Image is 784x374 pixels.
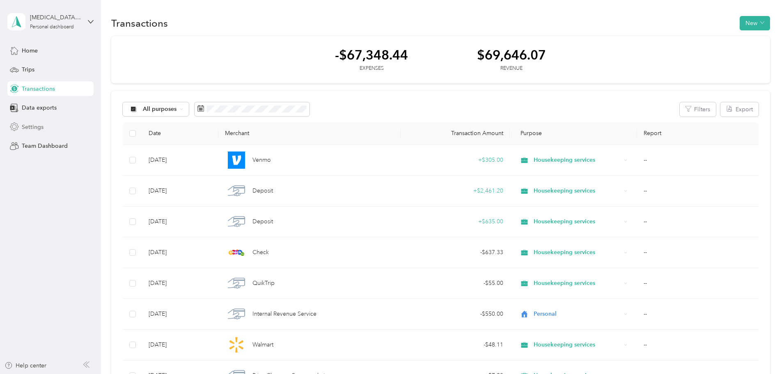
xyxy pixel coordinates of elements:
[22,85,55,93] span: Transactions
[637,145,759,176] td: --
[30,25,74,30] div: Personal dashboard
[228,275,245,292] img: QuikTrip
[143,106,177,112] span: All purposes
[335,48,408,62] div: -$67,348.44
[740,16,770,30] button: New
[534,217,621,226] span: Housekeeping services
[228,182,245,200] img: Deposit
[30,13,81,22] div: [MEDICAL_DATA][PERSON_NAME]
[407,340,503,349] div: - $48.11
[218,122,400,145] th: Merchant
[407,279,503,288] div: - $55.00
[228,213,245,230] img: Deposit
[477,48,546,62] div: $69,646.07
[637,207,759,237] td: --
[228,305,245,323] img: Internal Revenue Service
[407,217,503,226] div: + $635.00
[637,268,759,299] td: --
[407,156,503,165] div: + $305.00
[252,217,273,226] span: Deposit
[142,268,218,299] td: [DATE]
[534,279,621,288] span: Housekeeping services
[22,142,68,150] span: Team Dashboard
[637,176,759,207] td: --
[477,65,546,72] div: Revenue
[142,176,218,207] td: [DATE]
[407,186,503,195] div: + $2,461.20
[637,122,759,145] th: Report
[252,186,273,195] span: Deposit
[142,207,218,237] td: [DATE]
[142,299,218,330] td: [DATE]
[22,46,38,55] span: Home
[5,361,46,370] button: Help center
[252,310,316,319] span: Internal Revenue Service
[534,248,621,257] span: Housekeeping services
[534,310,621,319] span: Personal
[228,336,245,353] img: Walmart
[252,156,271,165] span: Venmo
[720,102,759,117] button: Export
[22,103,57,112] span: Data exports
[228,244,245,261] img: Check
[738,328,784,374] iframe: Everlance-gr Chat Button Frame
[407,248,503,257] div: - $637.33
[401,122,510,145] th: Transaction Amount
[637,299,759,330] td: --
[228,151,245,169] img: Venmo
[142,145,218,176] td: [DATE]
[335,65,408,72] div: Expenses
[680,102,716,117] button: Filters
[142,237,218,268] td: [DATE]
[22,65,34,74] span: Trips
[142,330,218,360] td: [DATE]
[142,122,218,145] th: Date
[534,340,621,349] span: Housekeeping services
[407,310,503,319] div: - $550.00
[637,237,759,268] td: --
[637,330,759,360] td: --
[516,130,542,137] span: Purpose
[252,279,275,288] span: QuikTrip
[111,19,168,28] h1: Transactions
[534,156,621,165] span: Housekeeping services
[22,123,44,131] span: Settings
[252,248,269,257] span: Check
[252,340,273,349] span: Walmart
[534,186,621,195] span: Housekeeping services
